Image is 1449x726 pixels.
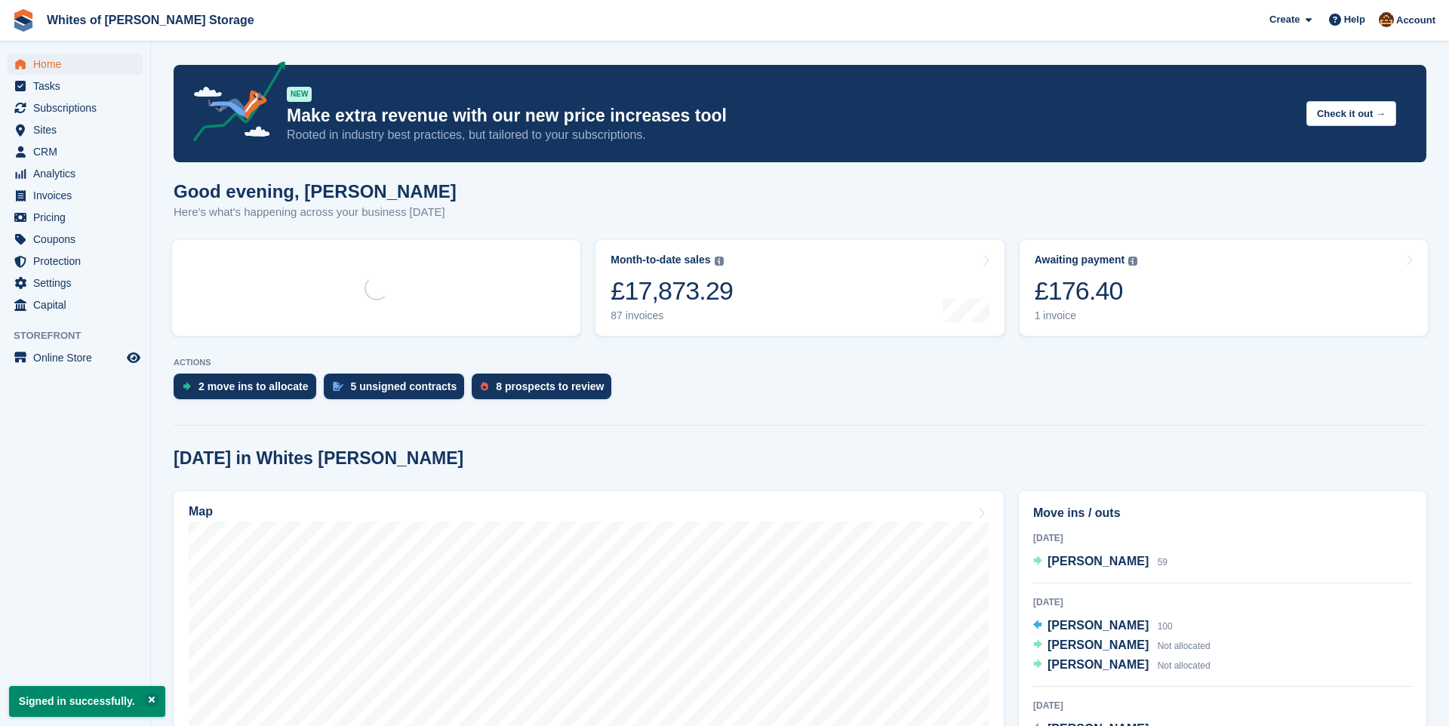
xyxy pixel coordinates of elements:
a: menu [8,207,143,228]
span: Online Store [33,347,124,368]
img: icon-info-grey-7440780725fd019a000dd9b08b2336e03edf1995a4989e88bcd33f0948082b44.svg [715,257,724,266]
img: Eddie White [1379,12,1394,27]
span: Settings [33,272,124,294]
div: [DATE] [1033,699,1412,712]
div: Month-to-date sales [611,254,710,266]
a: [PERSON_NAME] 100 [1033,617,1173,636]
span: 59 [1158,557,1168,568]
a: menu [8,185,143,206]
a: Month-to-date sales £17,873.29 87 invoices [595,240,1004,336]
a: menu [8,251,143,272]
div: Awaiting payment [1035,254,1125,266]
a: Preview store [125,349,143,367]
span: [PERSON_NAME] [1048,658,1149,671]
img: price-adjustments-announcement-icon-8257ccfd72463d97f412b2fc003d46551f7dbcb40ab6d574587a9cd5c0d94... [180,61,286,147]
a: menu [8,119,143,140]
a: menu [8,294,143,315]
a: 8 prospects to review [472,374,619,407]
span: Account [1396,13,1435,28]
span: Invoices [33,185,124,206]
span: [PERSON_NAME] [1048,619,1149,632]
div: 5 unsigned contracts [351,380,457,392]
span: CRM [33,141,124,162]
span: Coupons [33,229,124,250]
a: menu [8,75,143,97]
div: 8 prospects to review [496,380,604,392]
h1: Good evening, [PERSON_NAME] [174,181,457,201]
a: [PERSON_NAME] 59 [1033,552,1168,572]
a: [PERSON_NAME] Not allocated [1033,656,1211,675]
img: stora-icon-8386f47178a22dfd0bd8f6a31ec36ba5ce8667c1dd55bd0f319d3a0aa187defe.svg [12,9,35,32]
a: menu [8,163,143,184]
span: Not allocated [1158,660,1211,671]
span: Sites [33,119,124,140]
a: menu [8,347,143,368]
h2: [DATE] in Whites [PERSON_NAME] [174,448,463,469]
div: NEW [287,87,312,102]
span: Not allocated [1158,641,1211,651]
span: Storefront [14,328,150,343]
p: Rooted in industry best practices, but tailored to your subscriptions. [287,127,1294,143]
p: Make extra revenue with our new price increases tool [287,105,1294,127]
span: Capital [33,294,124,315]
a: menu [8,141,143,162]
span: Home [33,54,124,75]
p: Signed in successfully. [9,686,165,717]
a: [PERSON_NAME] Not allocated [1033,636,1211,656]
span: [PERSON_NAME] [1048,638,1149,651]
a: menu [8,272,143,294]
a: menu [8,54,143,75]
span: Help [1344,12,1365,27]
img: icon-info-grey-7440780725fd019a000dd9b08b2336e03edf1995a4989e88bcd33f0948082b44.svg [1128,257,1137,266]
div: £176.40 [1035,275,1138,306]
span: Pricing [33,207,124,228]
a: 2 move ins to allocate [174,374,324,407]
button: Check it out → [1306,101,1396,126]
span: Analytics [33,163,124,184]
a: Whites of [PERSON_NAME] Storage [41,8,260,32]
span: 100 [1158,621,1173,632]
img: prospect-51fa495bee0391a8d652442698ab0144808aea92771e9ea1ae160a38d050c398.svg [481,382,488,391]
span: [PERSON_NAME] [1048,555,1149,568]
a: menu [8,97,143,118]
h2: Map [189,505,213,518]
a: 5 unsigned contracts [324,374,472,407]
div: 2 move ins to allocate [198,380,309,392]
div: 87 invoices [611,309,733,322]
div: [DATE] [1033,595,1412,609]
a: Awaiting payment £176.40 1 invoice [1020,240,1428,336]
p: ACTIONS [174,358,1426,368]
div: [DATE] [1033,531,1412,545]
div: £17,873.29 [611,275,733,306]
img: move_ins_to_allocate_icon-fdf77a2bb77ea45bf5b3d319d69a93e2d87916cf1d5bf7949dd705db3b84f3ca.svg [183,382,191,391]
div: 1 invoice [1035,309,1138,322]
span: Create [1269,12,1300,27]
span: Protection [33,251,124,272]
span: Subscriptions [33,97,124,118]
p: Here's what's happening across your business [DATE] [174,204,457,221]
h2: Move ins / outs [1033,504,1412,522]
a: menu [8,229,143,250]
span: Tasks [33,75,124,97]
img: contract_signature_icon-13c848040528278c33f63329250d36e43548de30e8caae1d1a13099fd9432cc5.svg [333,382,343,391]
